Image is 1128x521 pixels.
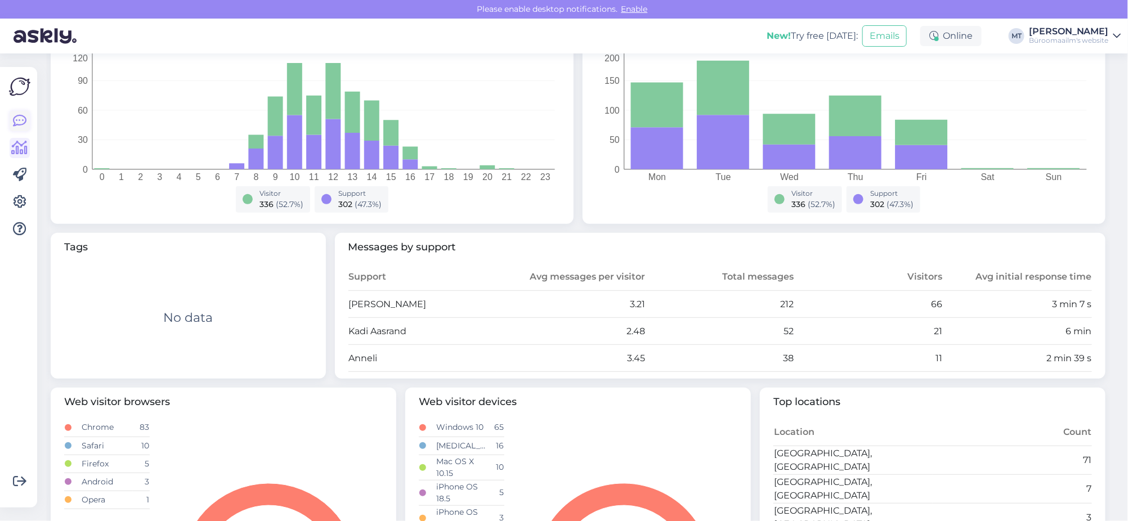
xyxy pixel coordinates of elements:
td: [GEOGRAPHIC_DATA], [GEOGRAPHIC_DATA] [773,446,933,474]
tspan: Tue [716,172,731,182]
span: Messages by support [348,240,1093,255]
th: Visitors [794,264,943,291]
td: [MEDICAL_DATA] [436,437,487,455]
tspan: 200 [605,53,620,62]
tspan: 60 [78,105,88,115]
tspan: 2 [138,172,143,182]
td: 16 [487,437,504,455]
td: 3 min 7 s [943,291,1092,318]
b: New! [767,30,791,41]
tspan: 30 [78,135,88,145]
tspan: 150 [605,76,620,86]
tspan: 16 [405,172,415,182]
span: Web visitor devices [419,394,737,410]
td: 3.21 [497,291,646,318]
td: Mac OS X 10.15 [436,455,487,480]
div: MT [1009,28,1024,44]
tspan: 18 [444,172,454,182]
td: Chrome [81,419,132,437]
button: Emails [862,25,907,47]
td: Safari [81,437,132,455]
tspan: 1 [119,172,124,182]
td: 83 [133,419,150,437]
tspan: 14 [367,172,377,182]
td: Anneli [348,345,497,372]
div: [PERSON_NAME] [1029,27,1109,36]
span: ( 52.7 %) [276,199,303,209]
td: 10 [133,437,150,455]
td: iPhone OS 18.5 [436,480,487,505]
tspan: 50 [610,135,620,145]
td: [GEOGRAPHIC_DATA], [GEOGRAPHIC_DATA] [773,474,933,503]
td: Android [81,473,132,491]
div: Support [338,188,382,199]
td: 6 min [943,318,1092,345]
span: Top locations [773,394,1092,410]
span: Web visitor browsers [64,394,383,410]
td: Kadi Aasrand [348,318,497,345]
tspan: Sat [981,172,995,182]
tspan: 11 [309,172,319,182]
th: Avg messages per visitor [497,264,646,291]
tspan: 0 [100,172,105,182]
td: 3.45 [497,345,646,372]
tspan: 17 [424,172,435,182]
tspan: 7 [234,172,239,182]
tspan: 13 [347,172,357,182]
span: Enable [618,4,651,14]
span: 302 [870,199,884,209]
td: 38 [646,345,794,372]
span: ( 52.7 %) [808,199,835,209]
a: [PERSON_NAME]Büroomaailm's website [1029,27,1121,45]
tspan: 100 [605,105,620,115]
td: 10 [487,455,504,480]
div: Visitor [791,188,835,199]
tspan: Sun [1046,172,1062,182]
tspan: 4 [177,172,182,182]
span: 336 [259,199,274,209]
td: 21 [794,318,943,345]
th: Location [773,419,933,446]
tspan: 19 [463,172,473,182]
tspan: Fri [916,172,927,182]
tspan: 0 [615,164,620,174]
td: 71 [933,446,1092,474]
tspan: 15 [386,172,396,182]
tspan: 23 [540,172,550,182]
td: [PERSON_NAME] [348,291,497,318]
td: Windows 10 [436,419,487,437]
div: Try free [DATE]: [767,29,858,43]
div: Online [920,26,982,46]
tspan: 6 [215,172,220,182]
th: Avg initial response time [943,264,1092,291]
span: Tags [64,240,312,255]
td: 2 min 39 s [943,345,1092,372]
td: 5 [133,455,150,473]
td: 7 [933,474,1092,503]
td: 1 [133,491,150,509]
div: Support [870,188,914,199]
div: Visitor [259,188,303,199]
td: 52 [646,318,794,345]
td: 212 [646,291,794,318]
tspan: 8 [254,172,259,182]
td: 5 [487,480,504,505]
tspan: 10 [290,172,300,182]
img: Askly Logo [9,76,30,97]
tspan: 90 [78,76,88,86]
div: No data [163,308,213,327]
span: ( 47.3 %) [887,199,914,209]
tspan: 21 [502,172,512,182]
th: Total messages [646,264,794,291]
span: 336 [791,199,805,209]
tspan: 0 [83,164,88,174]
span: 302 [338,199,352,209]
tspan: Wed [780,172,799,182]
tspan: 3 [157,172,162,182]
div: Büroomaailm's website [1029,36,1109,45]
td: 66 [794,291,943,318]
tspan: 9 [273,172,278,182]
th: Support [348,264,497,291]
tspan: 5 [196,172,201,182]
td: 3 [133,473,150,491]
